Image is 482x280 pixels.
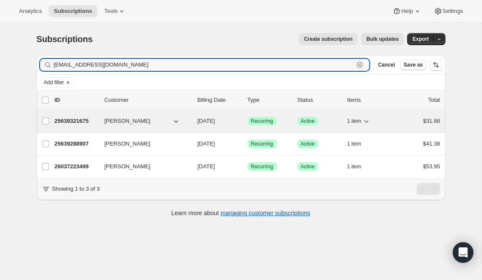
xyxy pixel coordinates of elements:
[99,137,185,151] button: [PERSON_NAME]
[430,59,442,71] button: Sort the results
[55,162,98,171] p: 26037223499
[429,5,468,17] button: Settings
[14,5,47,17] button: Analytics
[347,163,361,170] span: 1 item
[105,162,151,171] span: [PERSON_NAME]
[423,118,440,124] span: $31.88
[401,8,413,15] span: Help
[220,210,310,216] a: managing customer subscriptions
[301,163,315,170] span: Active
[171,209,310,217] p: Learn more about
[55,138,440,150] div: 25639288907[PERSON_NAME][DATE]SuccessRecurringSuccessActive1 item$41.38
[198,140,215,147] span: [DATE]
[105,96,191,104] p: Customer
[198,96,241,104] p: Billing Date
[105,117,151,125] span: [PERSON_NAME]
[19,8,42,15] span: Analytics
[347,138,371,150] button: 1 item
[198,118,215,124] span: [DATE]
[301,118,315,125] span: Active
[361,33,404,45] button: Bulk updates
[301,140,315,147] span: Active
[299,33,358,45] button: Create subscription
[55,161,440,173] div: 26037223499[PERSON_NAME][DATE]SuccessRecurringSuccessActive1 item$53.95
[247,96,290,104] div: Type
[417,183,440,195] nav: Pagination
[428,96,440,104] p: Total
[304,36,352,43] span: Create subscription
[251,163,273,170] span: Recurring
[366,36,399,43] span: Bulk updates
[251,140,273,147] span: Recurring
[52,185,100,193] p: Showing 1 to 3 of 3
[378,61,395,68] span: Cancel
[55,140,98,148] p: 25639288907
[198,163,215,170] span: [DATE]
[251,118,273,125] span: Recurring
[49,5,97,17] button: Subscriptions
[374,60,398,70] button: Cancel
[355,61,364,69] button: Clear
[99,5,131,17] button: Tools
[297,96,340,104] p: Status
[44,79,64,86] span: Add filter
[104,8,117,15] span: Tools
[387,5,426,17] button: Help
[347,115,371,127] button: 1 item
[404,61,423,68] span: Save as
[347,96,390,104] div: Items
[423,140,440,147] span: $41.38
[99,160,185,173] button: [PERSON_NAME]
[37,34,93,44] span: Subscriptions
[412,36,429,43] span: Export
[55,96,440,104] div: IDCustomerBilling DateTypeStatusItemsTotal
[347,118,361,125] span: 1 item
[453,242,473,263] div: Open Intercom Messenger
[105,140,151,148] span: [PERSON_NAME]
[400,60,426,70] button: Save as
[55,115,440,127] div: 25639321675[PERSON_NAME][DATE]SuccessRecurringSuccessActive1 item$31.88
[407,33,434,45] button: Export
[347,161,371,173] button: 1 item
[40,77,74,88] button: Add filter
[55,96,98,104] p: ID
[423,163,440,170] span: $53.95
[54,8,92,15] span: Subscriptions
[347,140,361,147] span: 1 item
[442,8,463,15] span: Settings
[55,117,98,125] p: 25639321675
[54,59,354,71] input: Filter subscribers
[99,114,185,128] button: [PERSON_NAME]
